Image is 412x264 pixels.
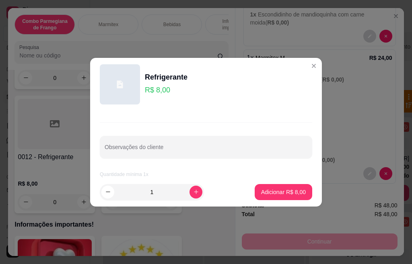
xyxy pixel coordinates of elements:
[145,84,187,96] p: R$ 8,00
[190,186,202,199] button: increase-product-quantity
[145,72,187,83] div: Refrigerante
[261,188,306,196] p: Adicionar R$ 8,00
[100,171,312,178] article: Quantidade mínima 1x
[255,184,312,200] button: Adicionar R$ 8,00
[101,186,114,199] button: decrease-product-quantity
[105,146,307,154] input: Observações do cliente
[307,59,320,72] button: Close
